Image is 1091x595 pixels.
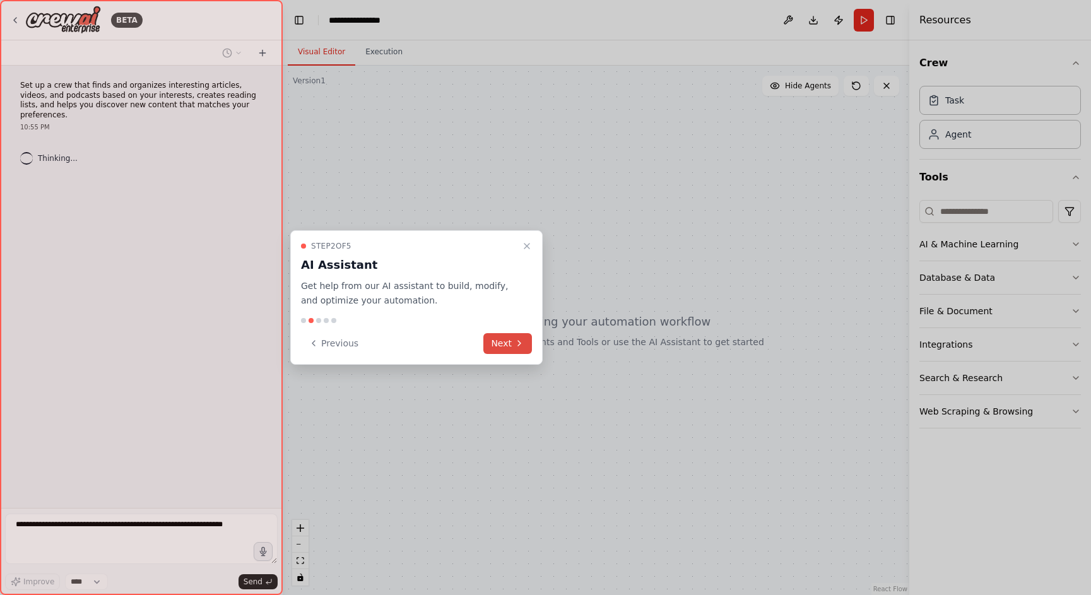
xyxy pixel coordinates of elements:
[301,333,366,354] button: Previous
[483,333,532,354] button: Next
[519,239,534,254] button: Close walkthrough
[290,11,308,29] button: Hide left sidebar
[301,279,517,308] p: Get help from our AI assistant to build, modify, and optimize your automation.
[311,241,351,251] span: Step 2 of 5
[301,256,517,274] h3: AI Assistant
